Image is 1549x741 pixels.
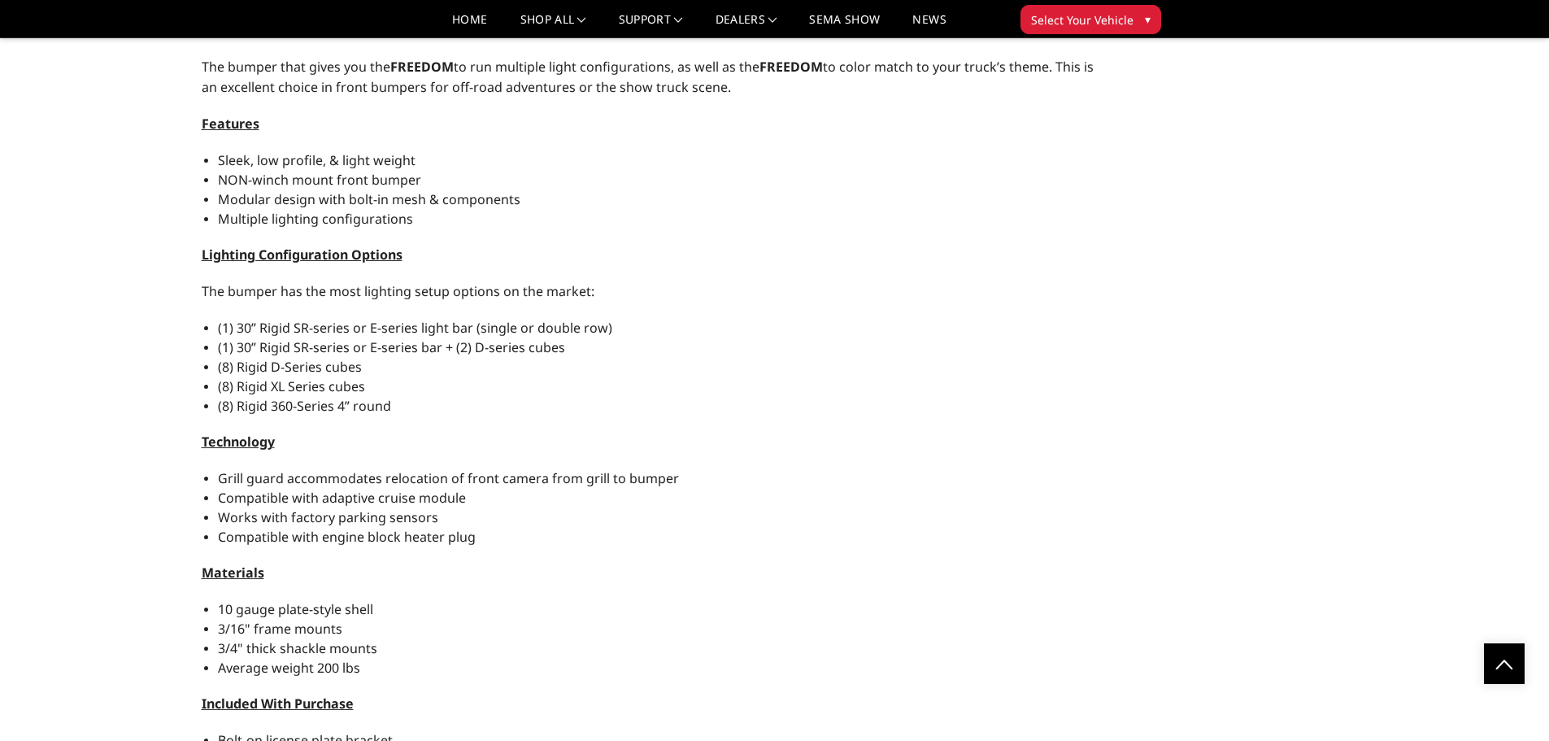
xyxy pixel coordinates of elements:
[809,14,880,37] a: SEMA Show
[912,14,946,37] a: News
[452,14,487,37] a: Home
[218,151,416,169] span: Sleek, low profile, & light weight
[218,469,679,487] span: Grill guard accommodates relocation of front camera from grill to bumper
[390,58,454,76] strong: FREEDOM
[202,246,402,264] span: Lighting Configuration Options
[218,377,365,395] span: (8) Rigid XL Series cubes
[202,433,275,451] span: Technology
[218,620,342,638] span: 3/16" frame mounts
[202,115,259,133] span: Features
[218,397,391,415] span: (8) Rigid 360-Series 4” round
[1468,663,1549,741] iframe: Chat Widget
[716,14,777,37] a: Dealers
[202,58,1094,96] span: The bumper that gives you the to run multiple light configurations, as well as the to color match...
[218,171,421,189] span: NON-winch mount front bumper
[1145,11,1151,28] span: ▾
[202,695,354,713] span: Included With Purchase
[1484,643,1525,684] a: Click to Top
[218,319,612,337] span: (1) 30” Rigid SR-series or E-series light bar (single or double row)
[218,338,565,356] span: (1) 30” Rigid SR-series or E-series bar + (2) D-series cubes
[218,190,520,208] span: Modular design with bolt-in mesh & components
[218,659,360,677] span: Average weight 200 lbs
[218,489,466,507] span: Compatible with adaptive cruise module
[202,282,594,300] span: The bumper has the most lighting setup options on the market:
[619,14,683,37] a: Support
[218,508,438,526] span: Works with factory parking sensors
[1020,5,1161,34] button: Select Your Vehicle
[218,639,377,657] span: 3/4" thick shackle mounts
[759,58,823,76] strong: FREEDOM
[218,528,476,546] span: Compatible with engine block heater plug
[520,14,586,37] a: shop all
[218,600,373,618] span: 10 gauge plate-style shell
[1031,11,1133,28] span: Select Your Vehicle
[218,358,362,376] span: (8) Rigid D-Series cubes
[202,564,264,582] span: Materials
[218,210,413,228] span: Multiple lighting configurations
